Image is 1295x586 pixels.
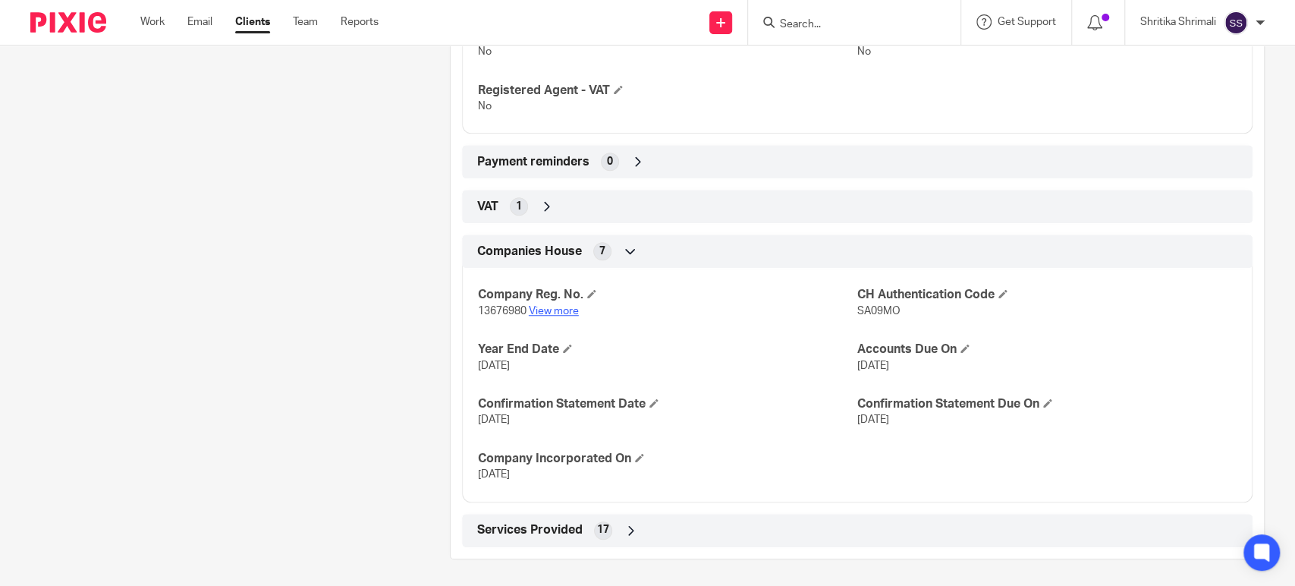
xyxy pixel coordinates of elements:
a: Team [293,14,318,30]
span: 0 [607,154,613,169]
h4: Registered Agent - VAT [478,83,857,99]
h4: Confirmation Statement Due On [857,396,1237,412]
h4: Company Reg. No. [478,287,857,303]
h4: CH Authentication Code [857,287,1237,303]
span: No [857,46,871,57]
span: No [478,101,492,112]
a: Email [187,14,212,30]
span: Payment reminders [477,154,589,170]
span: 1 [516,199,522,214]
img: Pixie [30,12,106,33]
span: [DATE] [478,361,510,371]
span: VAT [477,199,498,215]
a: View more [529,306,579,317]
h4: Accounts Due On [857,342,1237,358]
span: [DATE] [857,414,889,425]
img: svg%3E [1224,11,1248,35]
span: Services Provided [477,522,583,538]
span: [DATE] [478,469,510,480]
input: Search [778,18,915,32]
span: 13676980 [478,306,526,317]
span: 17 [597,522,609,537]
a: Clients [235,14,270,30]
span: Get Support [998,17,1056,27]
span: Companies House [477,244,582,260]
span: 7 [599,244,605,259]
a: Work [140,14,165,30]
p: Shritika Shrimali [1140,14,1216,30]
h4: Year End Date [478,342,857,358]
span: No [478,46,492,57]
h4: Company Incorporated On [478,451,857,467]
span: [DATE] [857,361,889,371]
h4: Confirmation Statement Date [478,396,857,412]
span: [DATE] [478,414,510,425]
a: Reports [341,14,379,30]
span: SA09MO [857,306,901,317]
